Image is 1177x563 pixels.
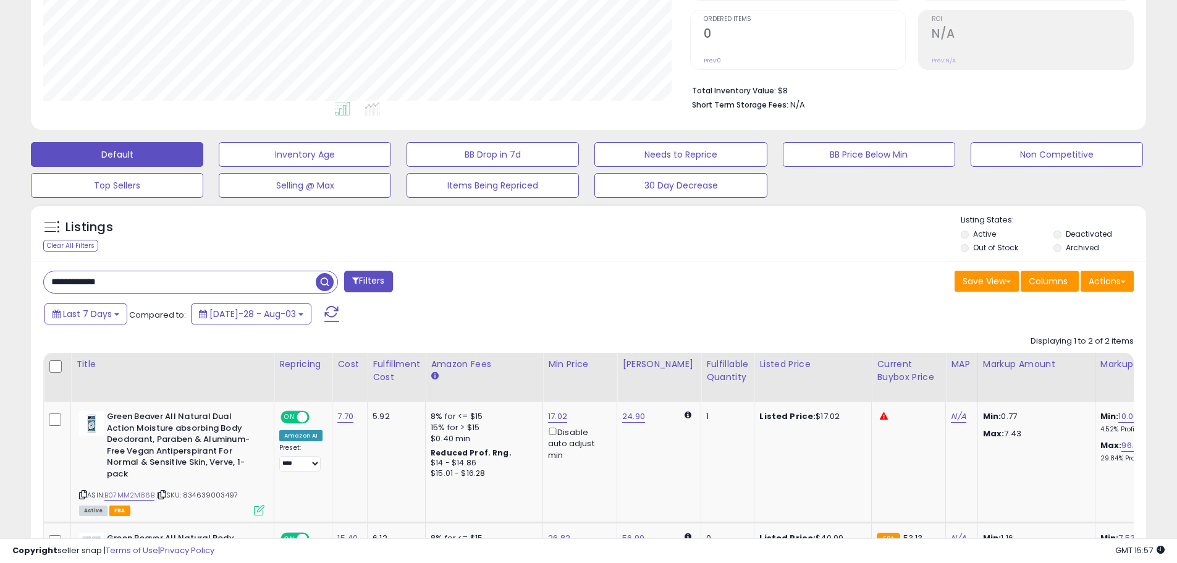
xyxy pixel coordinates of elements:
div: [PERSON_NAME] [622,358,696,371]
div: 15% for > $15 [431,422,533,433]
div: $0.40 min [431,433,533,444]
a: 10.00 [1118,410,1138,423]
h2: N/A [932,27,1133,43]
b: Max: [1100,439,1122,451]
a: Privacy Policy [160,544,214,556]
img: 31wc+7oVO9L._SL40_.jpg [79,411,104,436]
button: Last 7 Days [44,303,127,324]
button: Columns [1021,271,1079,292]
div: $15.01 - $16.28 [431,468,533,479]
span: ROI [932,16,1133,23]
span: All listings currently available for purchase on Amazon [79,506,108,516]
button: Selling @ Max [219,173,391,198]
label: Deactivated [1066,229,1112,239]
li: $8 [692,82,1124,97]
span: Ordered Items [704,16,905,23]
button: Save View [955,271,1019,292]
div: Amazon AI [279,430,323,441]
a: 24.90 [622,410,645,423]
small: Amazon Fees. [431,371,438,382]
a: Terms of Use [106,544,158,556]
small: Prev: N/A [932,57,956,64]
div: $17.02 [759,411,862,422]
button: Filters [344,271,392,292]
p: Listing States: [961,214,1146,226]
label: Archived [1066,242,1099,253]
a: N/A [951,410,966,423]
button: Items Being Repriced [407,173,579,198]
div: $14 - $14.86 [431,458,533,468]
h2: 0 [704,27,905,43]
div: MAP [951,358,972,371]
strong: Copyright [12,544,57,556]
strong: Min: [983,410,1002,422]
div: Displaying 1 to 2 of 2 items [1031,336,1134,347]
div: 1 [706,411,745,422]
strong: Max: [983,428,1005,439]
b: Min: [1100,410,1119,422]
div: Cost [337,358,362,371]
span: | SKU: 834639003497 [156,490,238,500]
div: Fulfillment Cost [373,358,420,384]
span: OFF [308,412,327,423]
label: Active [973,229,996,239]
span: FBA [109,506,130,516]
button: Actions [1081,271,1134,292]
a: 7.70 [337,410,353,423]
span: Compared to: [129,309,186,321]
a: 96.49 [1121,439,1144,452]
button: Non Competitive [971,142,1143,167]
span: N/A [790,99,805,111]
div: Repricing [279,358,327,371]
span: Columns [1029,275,1068,287]
button: Inventory Age [219,142,391,167]
button: 30 Day Decrease [594,173,767,198]
div: Min Price [548,358,612,371]
h5: Listings [65,219,113,236]
button: BB Price Below Min [783,142,955,167]
div: Listed Price [759,358,866,371]
button: Default [31,142,203,167]
div: Amazon Fees [431,358,538,371]
div: ASIN: [79,411,264,514]
small: Prev: 0 [704,57,721,64]
div: seller snap | | [12,545,214,557]
button: [DATE]-28 - Aug-03 [191,303,311,324]
b: Reduced Prof. Rng. [431,447,512,458]
div: Disable auto adjust min [548,425,607,461]
b: Green Beaver All Natural Dual Action Moisture absorbing Body Deodorant, Paraben & Aluminum-Free V... [107,411,257,483]
b: Short Term Storage Fees: [692,99,788,110]
div: Current Buybox Price [877,358,940,384]
div: Markup Amount [983,358,1090,371]
div: 8% for <= $15 [431,411,533,422]
span: Last 7 Days [63,308,112,320]
b: Listed Price: [759,410,816,422]
button: Needs to Reprice [594,142,767,167]
span: [DATE]-28 - Aug-03 [209,308,296,320]
b: Total Inventory Value: [692,85,776,96]
span: ON [282,412,297,423]
button: Top Sellers [31,173,203,198]
p: 0.77 [983,411,1086,422]
div: 5.92 [373,411,416,422]
div: Title [76,358,269,371]
div: Preset: [279,444,323,472]
div: Clear All Filters [43,240,98,252]
label: Out of Stock [973,242,1018,253]
p: 7.43 [983,428,1086,439]
button: BB Drop in 7d [407,142,579,167]
div: Fulfillable Quantity [706,358,749,384]
span: 2025-08-11 15:57 GMT [1115,544,1165,556]
a: 17.02 [548,410,567,423]
a: B07MM2M86B [104,490,154,501]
